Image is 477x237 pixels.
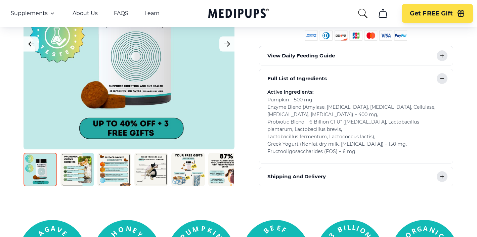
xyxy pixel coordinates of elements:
img: payment methods [305,31,407,41]
p: View Daily Feeding Guide [267,52,335,60]
button: search [357,8,368,19]
img: Probiotic Dog Chews | Natural Dog Supplements [24,153,57,186]
span: Pumpkin – 500 mg , Enzyme Blend (Amylase, [MEDICAL_DATA], [MEDICAL_DATA], Cellulase, [MEDICAL_DAT... [267,97,437,154]
p: Shipping And Delivery [267,173,326,181]
img: Probiotic Dog Chews | Natural Dog Supplements [171,153,205,186]
span: Get FREE Gift [410,10,453,17]
img: Probiotic Dog Chews | Natural Dog Supplements [97,153,131,186]
button: Next Image [219,36,234,51]
img: Probiotic Dog Chews | Natural Dog Supplements [208,153,242,186]
span: Active Ingredients: [267,89,313,95]
a: About Us [73,10,98,17]
img: Probiotic Dog Chews | Natural Dog Supplements [60,153,94,186]
a: Medipups [208,7,269,21]
a: Learn [144,10,160,17]
img: Probiotic Dog Chews | Natural Dog Supplements [134,153,168,186]
p: Full List of Ingredients [267,75,327,83]
button: cart [375,5,391,21]
button: Supplements [11,9,56,17]
button: Get FREE Gift [402,4,473,23]
a: FAQS [114,10,128,17]
span: Supplements [11,10,48,17]
button: Previous Image [24,36,39,51]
